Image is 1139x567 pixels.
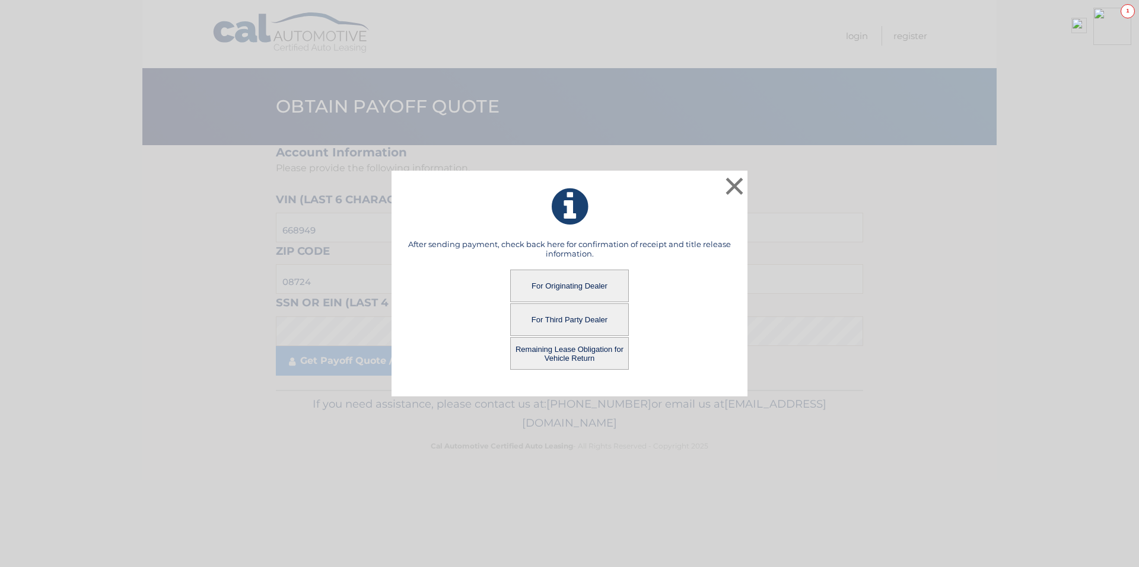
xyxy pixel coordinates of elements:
[1071,18,1087,33] img: minimized-close.png
[1121,4,1135,18] div: 1
[406,239,733,258] h5: After sending payment, check back here for confirmation of receipt and title release information.
[1093,8,1131,45] img: minimized-icon.png
[723,174,746,198] button: ×
[510,270,629,302] button: For Originating Dealer
[510,303,629,336] button: For Third Party Dealer
[510,337,629,370] button: Remaining Lease Obligation for Vehicle Return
